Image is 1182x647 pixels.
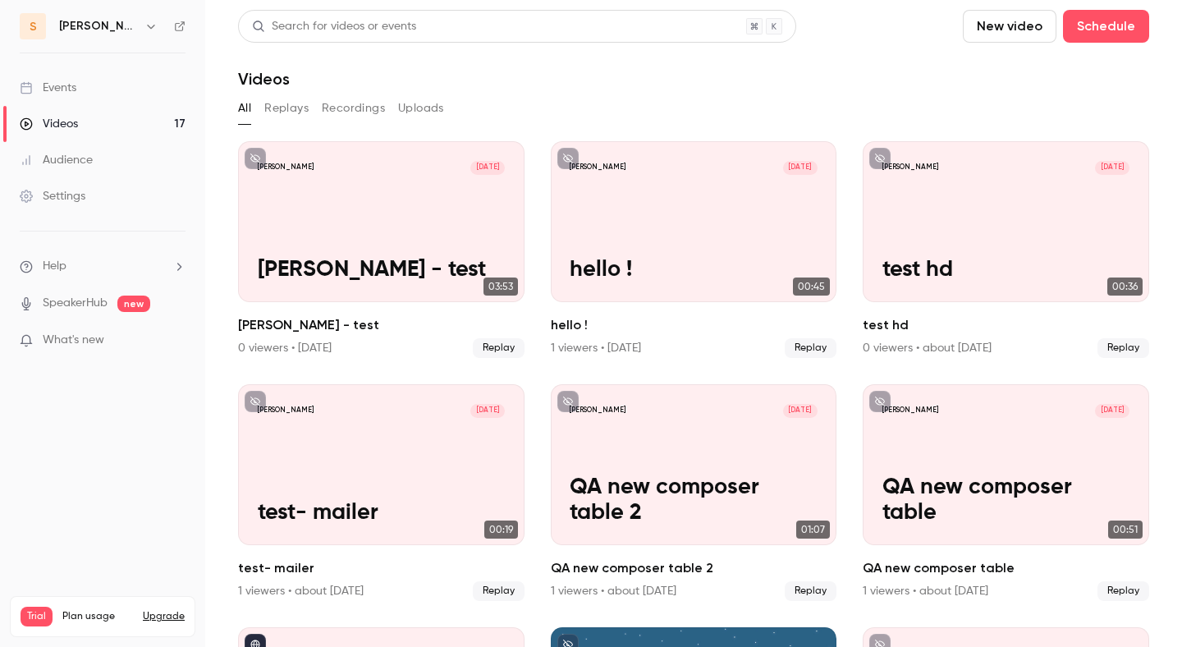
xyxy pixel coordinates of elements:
[1095,404,1129,418] span: [DATE]
[258,500,506,526] p: test- mailer
[43,295,108,312] a: SpeakerHub
[238,384,525,601] li: test- mailer
[551,384,837,601] a: [PERSON_NAME][DATE]QA new composer table 201:07QA new composer table 21 viewers • about [DATE]Replay
[882,475,1130,526] p: QA new composer table
[551,558,837,578] h2: QA new composer table 2
[863,583,988,599] div: 1 viewers • about [DATE]
[882,406,938,415] p: [PERSON_NAME]
[59,18,138,34] h6: [PERSON_NAME]
[264,95,309,122] button: Replays
[785,338,836,358] span: Replay
[570,257,818,283] p: hello !
[551,141,837,358] a: [PERSON_NAME][DATE]hello !00:45hello !1 viewers • [DATE]Replay
[238,141,525,358] a: [PERSON_NAME][DATE][PERSON_NAME] - test03:53[PERSON_NAME] - test0 viewers • [DATE]Replay
[30,18,37,35] span: s
[238,583,364,599] div: 1 viewers • about [DATE]
[473,581,525,601] span: Replay
[470,161,505,175] span: [DATE]
[551,340,641,356] div: 1 viewers • [DATE]
[43,258,66,275] span: Help
[483,278,518,296] span: 03:53
[1063,10,1149,43] button: Schedule
[570,163,625,172] p: [PERSON_NAME]
[863,141,1149,358] li: test hd
[238,95,251,122] button: All
[863,340,992,356] div: 0 viewers • about [DATE]
[863,141,1149,358] a: [PERSON_NAME][DATE]test hd00:36test hd0 viewers • about [DATE]Replay
[484,521,518,539] span: 00:19
[238,141,525,358] li: etienne - test
[551,384,837,601] li: QA new composer table 2
[551,141,837,358] li: hello !
[1107,278,1143,296] span: 00:36
[793,278,830,296] span: 00:45
[398,95,444,122] button: Uploads
[238,384,525,601] a: [PERSON_NAME][DATE]test- mailer00:19test- mailer1 viewers • about [DATE]Replay
[20,188,85,204] div: Settings
[258,257,506,283] p: [PERSON_NAME] - test
[470,404,505,418] span: [DATE]
[20,116,78,132] div: Videos
[551,583,676,599] div: 1 viewers • about [DATE]
[62,610,133,623] span: Plan usage
[863,384,1149,601] a: [PERSON_NAME][DATE]QA new composer table00:51QA new composer table1 viewers • about [DATE]Replay
[783,161,818,175] span: [DATE]
[796,521,830,539] span: 01:07
[1095,161,1129,175] span: [DATE]
[570,406,625,415] p: [PERSON_NAME]
[557,148,579,169] button: unpublished
[245,148,266,169] button: unpublished
[1097,338,1149,358] span: Replay
[20,152,93,168] div: Audience
[20,258,186,275] li: help-dropdown-opener
[238,558,525,578] h2: test- mailer
[551,315,837,335] h2: hello !
[882,257,1130,283] p: test hd
[570,475,818,526] p: QA new composer table 2
[117,296,150,312] span: new
[869,148,891,169] button: unpublished
[238,69,290,89] h1: Videos
[258,163,314,172] p: [PERSON_NAME]
[143,610,185,623] button: Upgrade
[783,404,818,418] span: [DATE]
[252,18,416,35] div: Search for videos or events
[963,10,1056,43] button: New video
[1108,521,1143,539] span: 00:51
[238,10,1149,637] section: Videos
[245,391,266,412] button: unpublished
[20,80,76,96] div: Events
[238,315,525,335] h2: [PERSON_NAME] - test
[785,581,836,601] span: Replay
[557,391,579,412] button: unpublished
[258,406,314,415] p: [PERSON_NAME]
[473,338,525,358] span: Replay
[43,332,104,349] span: What's new
[863,384,1149,601] li: QA new composer table
[322,95,385,122] button: Recordings
[863,315,1149,335] h2: test hd
[21,607,53,626] span: Trial
[1097,581,1149,601] span: Replay
[238,340,332,356] div: 0 viewers • [DATE]
[869,391,891,412] button: unpublished
[863,558,1149,578] h2: QA new composer table
[882,163,938,172] p: [PERSON_NAME]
